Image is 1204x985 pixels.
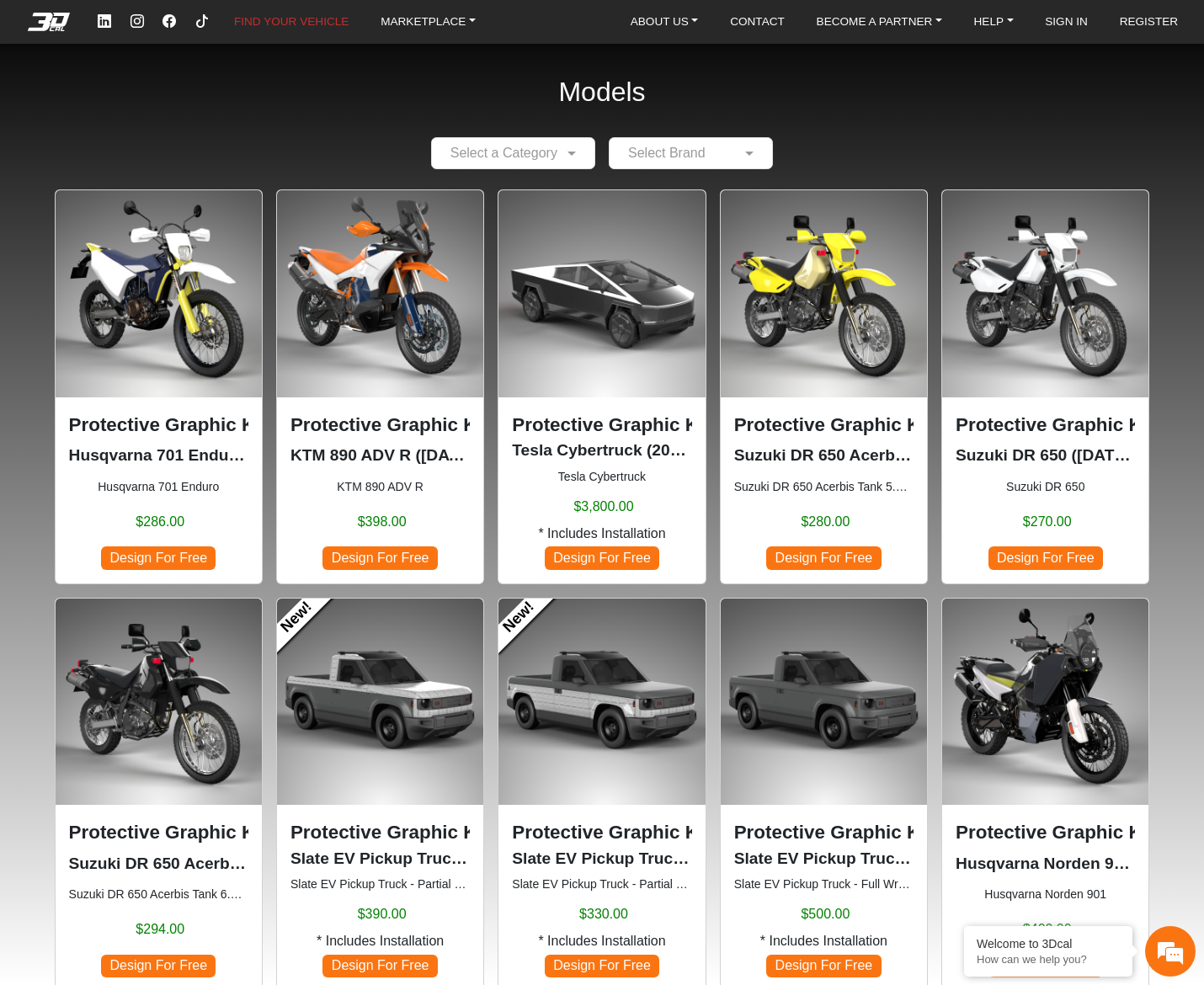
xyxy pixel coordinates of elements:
[988,546,1103,569] span: Design For Free
[512,411,691,439] p: Protective Graphic Kit
[512,876,691,893] small: Slate EV Pickup Truck - Partial Wrapping Kit
[69,478,248,496] small: Husqvarna 701 Enduro
[512,439,691,463] p: Tesla Cybertruck (2024)
[290,876,470,893] small: Slate EV Pickup Truck - Partial Wrapping Kit
[977,937,1120,950] div: Welcome to 3Dcal
[498,599,705,805] img: EV Pickup TruckHalf Bottom Set2026
[734,478,914,496] small: Suzuki DR 650 Acerbis Tank 5.3 Gl
[512,847,691,871] p: Slate EV Pickup Truck Half Bottom Set (2026)
[956,818,1135,847] p: Protective Graphic Kit
[263,584,331,652] a: New!
[1038,8,1095,35] a: SIGN IN
[322,546,437,569] span: Design For Free
[290,411,470,439] p: Protective Graphic Kit
[277,599,483,805] img: EV Pickup TruckHalf Top Set2026
[956,411,1135,439] p: Protective Graphic Kit
[720,189,928,583] div: Suzuki DR 650 Acerbis Tank 5.3 Gl
[760,931,887,951] span: * Includes Installation
[512,818,691,847] p: Protective Graphic Kit
[69,444,248,468] p: Husqvarna 701 Enduro (2016-2024)
[101,546,216,569] span: Design For Free
[290,478,470,496] small: KTM 890 ADV R
[69,411,248,439] p: Protective Graphic Kit
[977,953,1120,966] p: How can we help you?
[101,955,216,977] span: Design For Free
[227,8,355,35] a: FIND YOUR VEHICLE
[558,54,645,130] h2: Models
[956,478,1135,496] small: Suzuki DR 650
[624,8,706,35] a: ABOUT US
[573,497,633,517] span: $3,800.00
[290,818,470,847] p: Protective Graphic Kit
[810,8,949,35] a: BECOME A PARTNER
[276,189,484,583] div: KTM 890 ADV R
[55,189,263,583] div: Husqvarna 701 Enduro
[290,847,470,871] p: Slate EV Pickup Truck Half Top Set (2026)
[56,190,262,397] img: 701 Enduronull2016-2024
[942,190,1148,397] img: DR 6501996-2024
[69,852,248,876] p: Suzuki DR 650 Acerbis Tank 6.6 Gl (1996-2024)
[498,189,706,583] div: Tesla Cybertruck
[545,546,659,569] span: Design For Free
[538,524,665,544] span: * Includes Installation
[56,599,262,805] img: DR 650Acerbis Tank 6.6 Gl1996-2024
[538,931,665,951] span: * Includes Installation
[734,444,914,468] p: Suzuki DR 650 Acerbis Tank 5.3 Gl (1996-2024)
[734,876,914,893] small: Slate EV Pickup Truck - Full Wrapping Kit
[721,599,927,805] img: EV Pickup Truck Full Set2026
[721,190,927,397] img: DR 650Acerbis Tank 5.3 Gl1996-2024
[1023,512,1072,532] span: $270.00
[734,847,914,871] p: Slate EV Pickup Truck Full Set (2026)
[1023,919,1072,940] span: $400.00
[967,8,1020,35] a: HELP
[801,512,850,532] span: $280.00
[374,8,482,35] a: MARKETPLACE
[136,919,184,940] span: $294.00
[956,444,1135,468] p: Suzuki DR 650 (1996-2024)
[485,584,553,652] a: New!
[723,8,791,35] a: CONTACT
[956,852,1135,876] p: Husqvarna Norden 901 (2021-2024)
[290,444,470,468] p: KTM 890 ADV R (2023-2025)
[69,886,248,903] small: Suzuki DR 650 Acerbis Tank 6.6 Gl
[136,512,184,532] span: $286.00
[512,468,691,486] small: Tesla Cybertruck
[358,512,407,532] span: $398.00
[941,189,1149,583] div: Suzuki DR 650
[277,190,483,397] img: 890 ADV R null2023-2025
[801,904,850,924] span: $500.00
[1113,8,1185,35] a: REGISTER
[358,904,407,924] span: $390.00
[579,904,628,924] span: $330.00
[734,411,914,439] p: Protective Graphic Kit
[317,931,444,951] span: * Includes Installation
[766,546,881,569] span: Design For Free
[734,818,914,847] p: Protective Graphic Kit
[942,599,1148,805] img: Norden 901null2021-2024
[956,886,1135,903] small: Husqvarna Norden 901
[69,818,248,847] p: Protective Graphic Kit
[322,955,437,977] span: Design For Free
[545,955,659,977] span: Design For Free
[766,955,881,977] span: Design For Free
[498,190,705,397] img: Cybertrucknull2024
